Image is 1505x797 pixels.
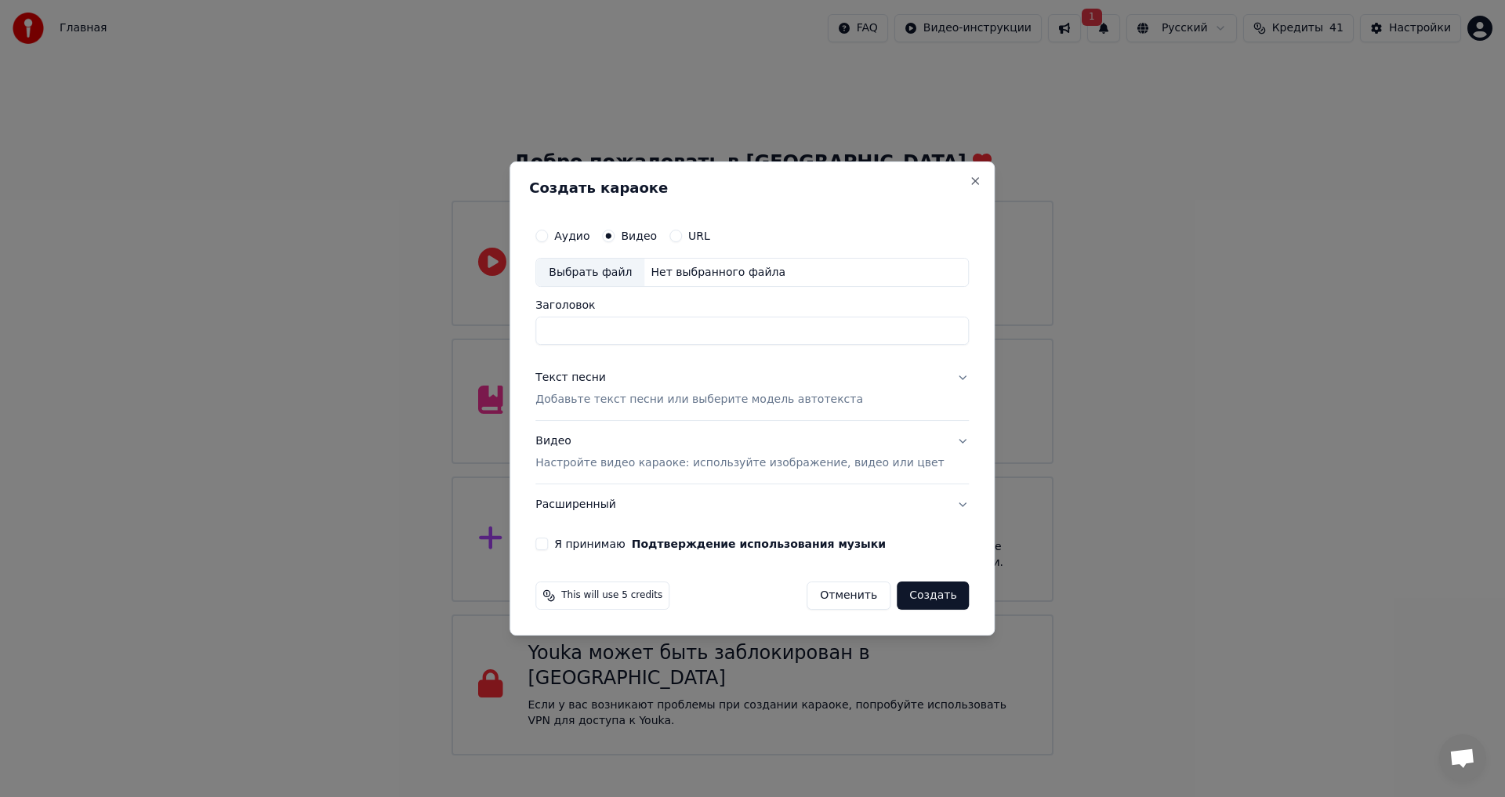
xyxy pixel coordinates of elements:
span: This will use 5 credits [561,589,662,602]
div: Текст песни [535,371,606,386]
label: Видео [621,230,657,241]
p: Настройте видео караоке: используйте изображение, видео или цвет [535,455,944,471]
div: Нет выбранного файла [644,265,792,281]
div: Выбрать файл [536,259,644,287]
h2: Создать караоке [529,181,975,195]
button: ВидеоНастройте видео караоке: используйте изображение, видео или цвет [535,422,969,484]
label: URL [688,230,710,241]
label: Я принимаю [554,538,886,549]
label: Заголовок [535,300,969,311]
div: Видео [535,434,944,472]
button: Отменить [807,581,890,610]
button: Я принимаю [632,538,886,549]
button: Текст песниДобавьте текст песни или выберите модель автотекста [535,358,969,421]
label: Аудио [554,230,589,241]
p: Добавьте текст песни или выберите модель автотекста [535,393,863,408]
button: Расширенный [535,484,969,525]
button: Создать [897,581,969,610]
